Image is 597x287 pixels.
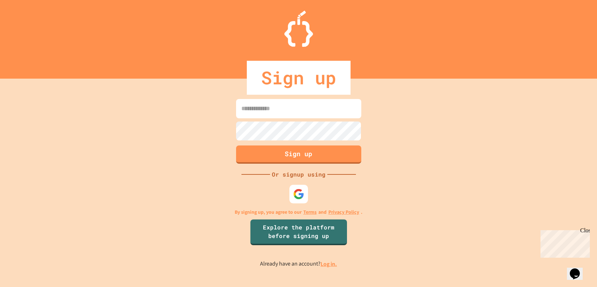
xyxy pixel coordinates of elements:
[320,260,337,268] a: Log in.
[3,3,49,45] div: Chat with us now!Close
[538,227,590,258] iframe: chat widget
[284,11,313,47] img: Logo.svg
[270,170,327,179] div: Or signup using
[567,258,590,280] iframe: chat widget
[250,219,347,245] a: Explore the platform before signing up
[247,61,351,95] div: Sign up
[293,189,304,200] img: google-icon.svg
[236,145,361,164] button: Sign up
[235,208,362,216] p: By signing up, you agree to our and .
[260,259,337,268] p: Already have an account?
[328,208,359,216] a: Privacy Policy
[303,208,317,216] a: Terms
